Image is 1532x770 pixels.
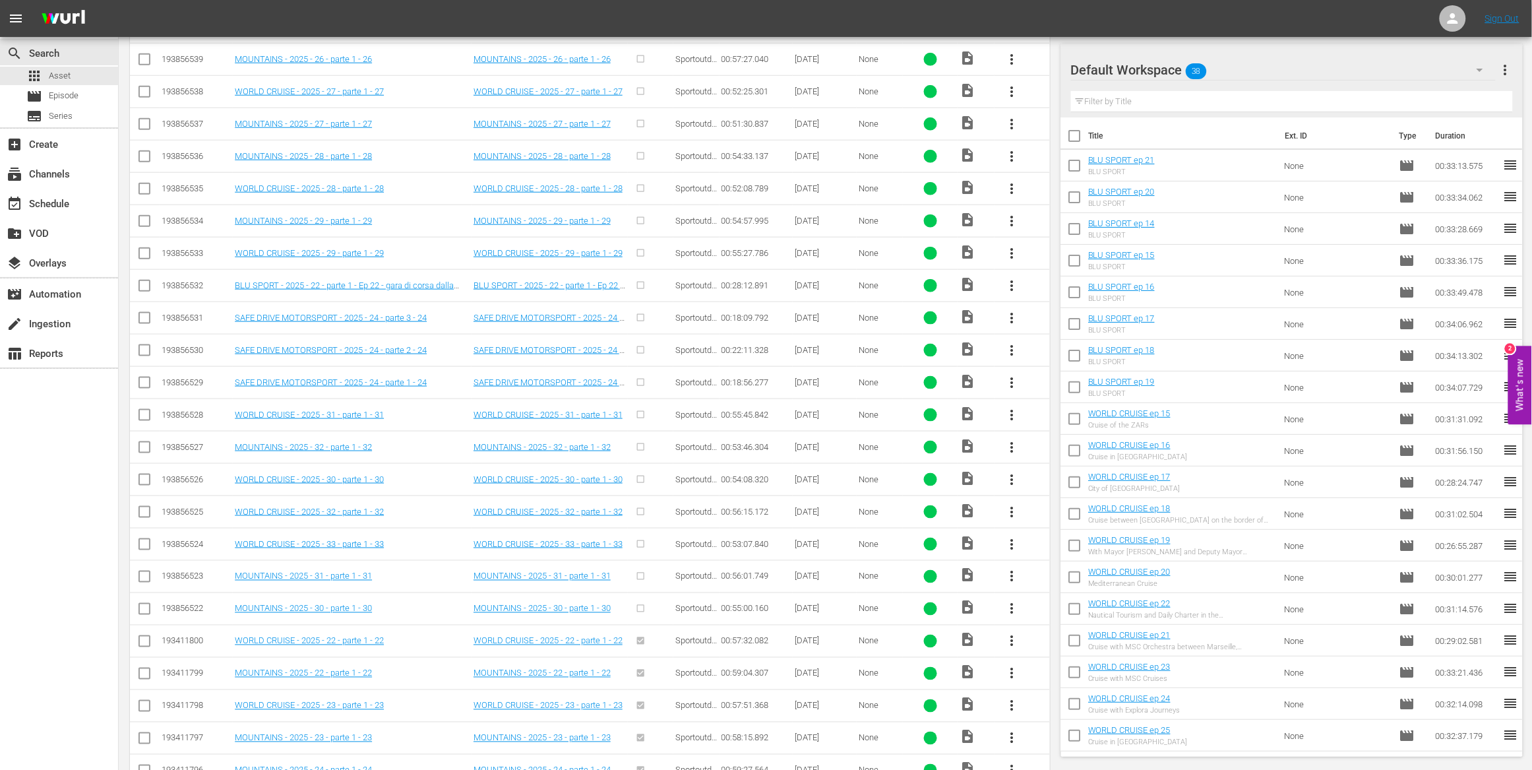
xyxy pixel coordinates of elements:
div: None [859,377,901,387]
td: None [1279,371,1395,403]
div: None [859,183,901,193]
a: BLU SPORT ep 20 [1089,187,1155,197]
td: None [1279,466,1395,498]
a: MOUNTAINS - 2025 - 32 - parte 1 - 32 [235,442,372,452]
div: 193856526 [162,474,231,484]
span: Search [7,46,22,61]
a: WORLD CRUISE - 2025 - 27 - parte 1 - 27 [474,86,623,96]
div: 193856538 [162,86,231,96]
span: Video [960,341,975,357]
div: 193856529 [162,377,231,387]
td: 00:31:02.504 [1430,498,1503,530]
td: 00:34:07.729 [1430,371,1503,403]
div: 193856530 [162,345,231,355]
span: Video [960,406,975,422]
td: 00:31:31.092 [1430,403,1503,435]
span: reorder [1503,189,1519,205]
div: [DATE] [795,442,855,452]
td: None [1279,150,1395,181]
span: Series [49,110,73,123]
div: 193856527 [162,442,231,452]
a: WORLD CRUISE ep 17 [1089,472,1171,482]
button: more_vert [996,76,1028,108]
span: more_vert [1004,698,1020,714]
th: Ext. ID [1277,117,1392,154]
a: BLU SPORT - 2025 - 22 - parte 1 - Ep 22 - gara di corsa dalla [GEOGRAPHIC_DATA] [474,280,625,300]
span: Video [960,438,975,454]
button: more_vert [996,141,1028,172]
span: more_vert [1004,504,1020,520]
div: 193856536 [162,151,231,161]
span: Episode [1399,474,1415,490]
a: MOUNTAINS - 2025 - 27 - parte 1 - 27 [235,119,372,129]
a: MOUNTAINS - 2025 - 26 - parte 1 - 26 [235,54,372,64]
span: reorder [1503,252,1519,268]
a: WORLD CRUISE - 2025 - 33 - parte 1 - 33 [474,539,623,549]
div: With Mayor [PERSON_NAME] and Deputy Mayor [PERSON_NAME] [PERSON_NAME] [1089,548,1274,556]
div: 193856537 [162,119,231,129]
a: WORLD CRUISE - 2025 - 22 - parte 1 - 22 [474,636,623,646]
span: Video [960,567,975,583]
span: more_vert [1004,439,1020,455]
div: None [859,313,901,323]
a: MOUNTAINS - 2025 - 23 - parte 1 - 23 [235,733,372,743]
button: more_vert [996,626,1028,657]
span: Video [960,276,975,292]
span: Sportoutdoor TV [675,248,717,268]
span: more_vert [1004,116,1020,132]
div: BLU SPORT [1089,168,1155,176]
div: 00:53:46.304 [721,442,791,452]
img: ans4CAIJ8jUAAAAAAAAAAAAAAAAAAAAAAAAgQb4GAAAAAAAAAAAAAAAAAAAAAAAAJMjXAAAAAAAAAAAAAAAAAAAAAAAAgAT5G... [32,3,95,34]
a: WORLD CRUISE - 2025 - 28 - parte 1 - 28 [474,183,623,193]
td: 00:26:55.287 [1430,530,1503,561]
button: more_vert [996,432,1028,463]
a: BLU SPORT ep 15 [1089,250,1155,260]
a: MOUNTAINS - 2025 - 31 - parte 1 - 31 [474,571,611,581]
div: 193856532 [162,280,231,290]
span: more_vert [1004,472,1020,488]
a: WORLD CRUISE - 2025 - 22 - parte 1 - 22 [235,636,384,646]
div: 193856525 [162,507,231,517]
span: Sportoutdoor TV [675,410,717,430]
div: 00:54:33.137 [721,151,791,161]
a: BLU SPORT ep 14 [1089,218,1155,228]
span: more_vert [1004,310,1020,326]
a: MOUNTAINS - 2025 - 27 - parte 1 - 27 [474,119,611,129]
div: None [859,507,901,517]
a: WORLD CRUISE - 2025 - 30 - parte 1 - 30 [235,474,384,484]
a: BLU SPORT - 2025 - 22 - parte 1 - Ep 22 - gara di corsa dalla [GEOGRAPHIC_DATA] [235,280,459,300]
div: None [859,474,901,484]
div: [DATE] [795,151,855,161]
div: [DATE] [795,377,855,387]
div: BLU SPORT [1089,231,1155,240]
a: WORLD CRUISE - 2025 - 31 - parte 1 - 31 [235,410,384,420]
a: WORLD CRUISE ep 20 [1089,567,1171,577]
span: more_vert [1004,375,1020,391]
span: Episode [1399,316,1415,332]
div: Cruise in [GEOGRAPHIC_DATA] [1089,453,1188,461]
a: WORLD CRUISE - 2025 - 32 - parte 1 - 32 [235,507,384,517]
a: WORLD CRUISE ep 23 [1089,662,1171,672]
span: Sportoutdoor TV [675,86,717,106]
div: City of [GEOGRAPHIC_DATA] [1089,484,1181,493]
div: [DATE] [795,54,855,64]
span: more_vert [1004,666,1020,682]
span: Episode [1399,158,1415,174]
span: Video [960,244,975,260]
td: 00:33:28.669 [1430,213,1503,245]
span: Episode [1399,443,1415,459]
button: more_vert [996,44,1028,75]
div: 193856534 [162,216,231,226]
a: WORLD CRUISE - 2025 - 32 - parte 1 - 32 [474,507,623,517]
div: 00:56:15.172 [721,507,791,517]
a: WORLD CRUISE - 2025 - 27 - parte 1 - 27 [235,86,384,96]
span: Sportoutdoor TV [675,377,717,397]
div: 193856539 [162,54,231,64]
td: None [1279,498,1395,530]
td: 00:33:34.062 [1430,181,1503,213]
div: [DATE] [795,216,855,226]
span: Episode [1399,379,1415,395]
div: None [859,442,901,452]
td: None [1279,435,1395,466]
div: 00:22:11.328 [721,345,791,355]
